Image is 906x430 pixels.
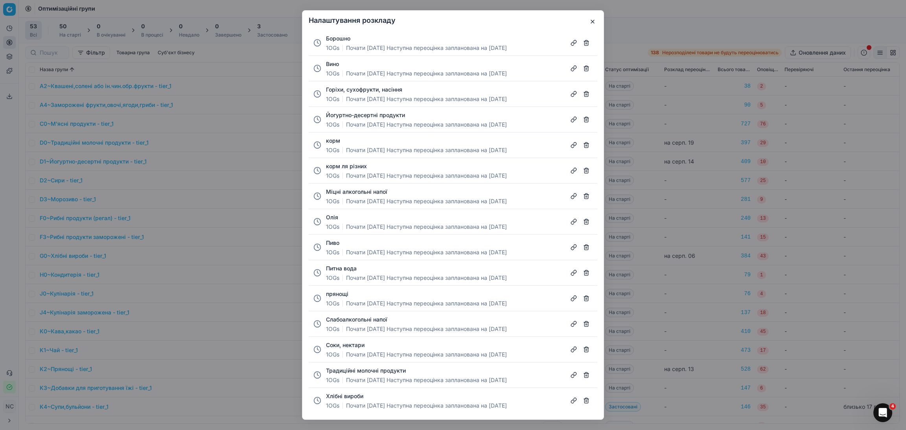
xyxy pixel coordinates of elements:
[326,95,339,103] span: 1 OGs
[326,316,387,323] button: Слабоалкогольні напої
[346,121,507,129] span: Почати [DATE] Наступна переоцінка запланована на [DATE]
[346,146,507,154] span: Почати [DATE] Наступна переоцінка запланована на [DATE]
[346,70,507,77] span: Почати [DATE] Наступна переоцінка запланована на [DATE]
[326,188,387,196] button: Міцні алкогольні напої
[326,44,339,52] span: 1 OGs
[346,172,507,180] span: Почати [DATE] Наступна переоцінка запланована на [DATE]
[346,325,507,333] span: Почати [DATE] Наступна переоцінка запланована на [DATE]
[326,367,406,375] button: Традиційні молочні продукти
[326,172,339,180] span: 1 OGs
[326,351,339,358] span: 1 OGs
[326,213,338,221] button: Олія
[346,44,507,52] span: Почати [DATE] Наступна переоцінка запланована на [DATE]
[326,121,339,129] span: 1 OGs
[346,376,507,384] span: Почати [DATE] Наступна переоцінка запланована на [DATE]
[346,300,507,307] span: Почати [DATE] Наступна переоцінка запланована на [DATE]
[346,223,507,231] span: Почати [DATE] Наступна переоцінка запланована на [DATE]
[346,351,507,358] span: Почати [DATE] Наступна переоцінка запланована на [DATE]
[873,403,892,422] iframe: Intercom live chat
[326,162,367,170] button: корм ля різних
[346,274,507,282] span: Почати [DATE] Наступна переоцінка запланована на [DATE]
[326,146,339,154] span: 1 OGs
[326,137,340,145] button: корм
[346,402,507,410] span: Почати [DATE] Наступна переоцінка запланована на [DATE]
[326,274,339,282] span: 1 OGs
[326,111,405,119] button: Йогуртно-десертні продукти
[326,402,339,410] span: 1 OGs
[326,70,339,77] span: 1 OGs
[326,239,339,247] button: Пиво
[326,248,339,256] span: 1 OGs
[326,325,339,333] span: 1 OGs
[309,17,597,24] h2: Налаштування розкладу
[346,248,507,256] span: Почати [DATE] Наступна переоцінка запланована на [DATE]
[326,223,339,231] span: 1 OGs
[326,86,402,94] button: Горіхи, сухофрукти, насіння
[346,197,507,205] span: Почати [DATE] Наступна переоцінка запланована на [DATE]
[889,403,896,410] span: 4
[346,95,507,103] span: Почати [DATE] Наступна переоцінка запланована на [DATE]
[326,60,339,68] button: Вино
[326,341,365,349] button: Соки, нектари
[326,300,339,307] span: 1 OGs
[326,290,348,298] button: прянощі
[326,197,339,205] span: 1 OGs
[326,35,350,42] button: Борошно
[326,392,363,400] button: Хлібні вироби
[326,376,339,384] span: 1 OGs
[326,265,357,272] button: Питна вода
